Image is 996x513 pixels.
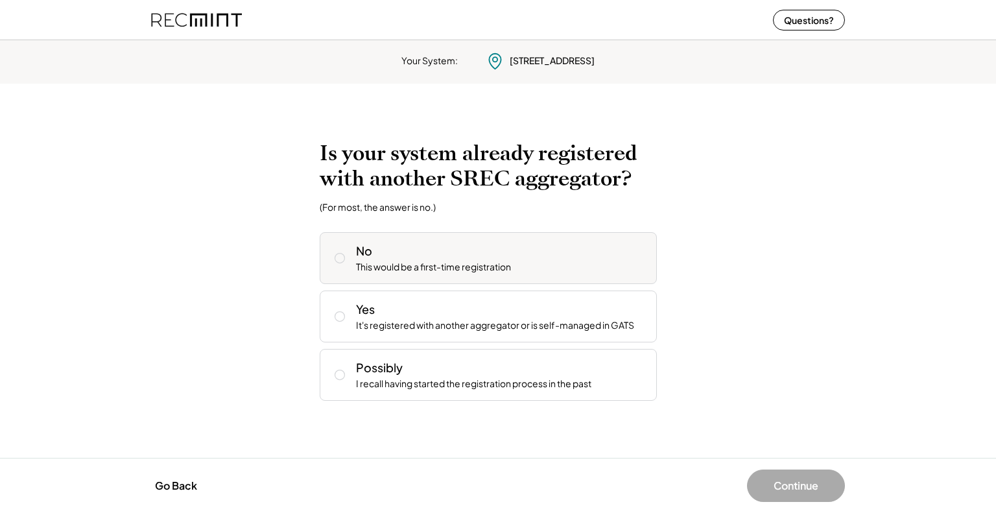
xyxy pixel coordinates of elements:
[356,319,634,332] div: It's registered with another aggregator or is self-managed in GATS
[401,54,458,67] div: Your System:
[151,3,242,37] img: recmint-logotype%403x%20%281%29.jpeg
[356,359,403,376] div: Possibly
[356,261,511,274] div: This would be a first-time registration
[773,10,845,30] button: Questions?
[356,243,372,259] div: No
[510,54,595,67] div: [STREET_ADDRESS]
[320,201,436,213] div: (For most, the answer is no.)
[356,377,591,390] div: I recall having started the registration process in the past
[151,471,201,500] button: Go Back
[356,301,375,317] div: Yes
[747,470,845,502] button: Continue
[320,141,676,191] h2: Is your system already registered with another SREC aggregator?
